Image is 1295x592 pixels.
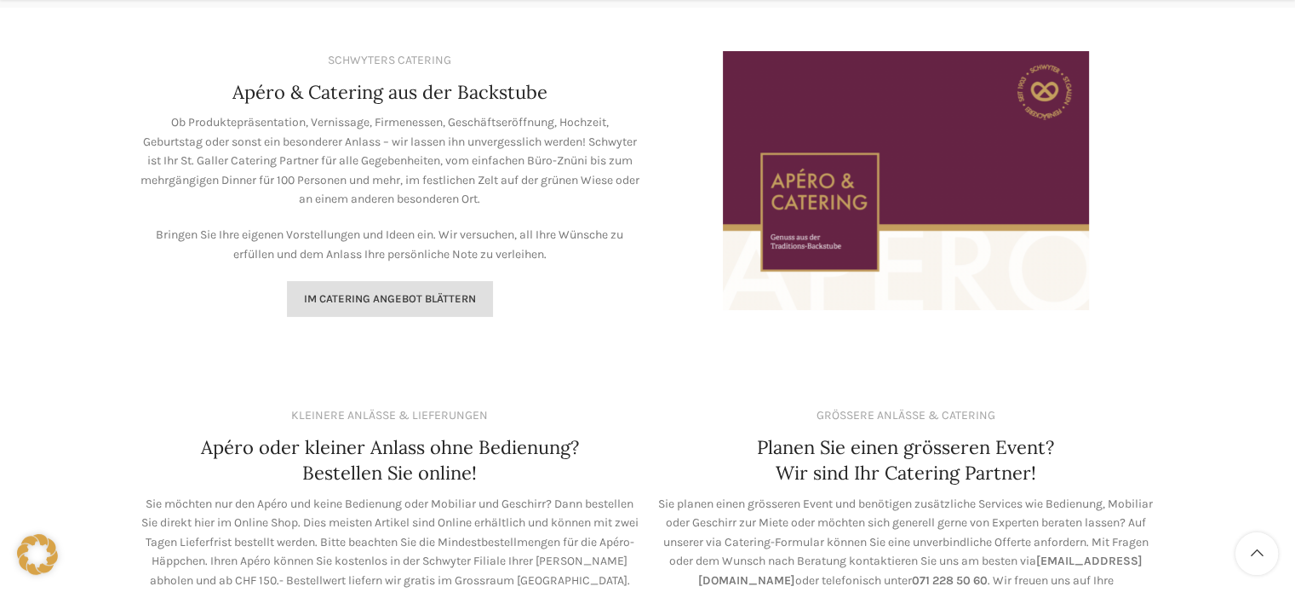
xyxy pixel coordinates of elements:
[140,113,639,209] p: Ob Produktepräsentation, Vernissage, Firmenessen, Geschäftseröffnung, Hochzeit, Geburtstag oder s...
[140,226,639,264] p: Bringen Sie Ihre eigenen Vorstellungen und Ideen ein. Wir versuchen, all Ihre Wünsche zu erfüllen...
[304,292,476,306] span: Im Catering Angebot blättern
[201,434,579,487] h4: Apéro oder kleiner Anlass ohne Bedienung? Bestellen Sie online!
[287,281,493,317] a: Im Catering Angebot blättern
[817,406,995,425] div: GRÖSSERE ANLÄSSE & CATERING
[698,554,1143,587] span: [EMAIL_ADDRESS][DOMAIN_NAME]
[723,173,1089,187] a: Image link
[328,51,451,70] div: SCHWYTERS CATERING
[1235,532,1278,575] a: Scroll to top button
[232,79,547,106] h4: Apéro & Catering aus der Backstube
[795,573,912,588] span: oder telefonisch unter
[757,434,1054,487] h4: Planen Sie einen grösseren Event? Wir sind Ihr Catering Partner!
[658,497,1153,568] span: Sie planen einen grösseren Event und benötigen zusätzliche Services wie Bedienung, Mobiliar oder ...
[912,573,988,588] span: 071 228 50 60
[291,406,488,425] div: KLEINERE ANLÄSSE & LIEFERUNGEN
